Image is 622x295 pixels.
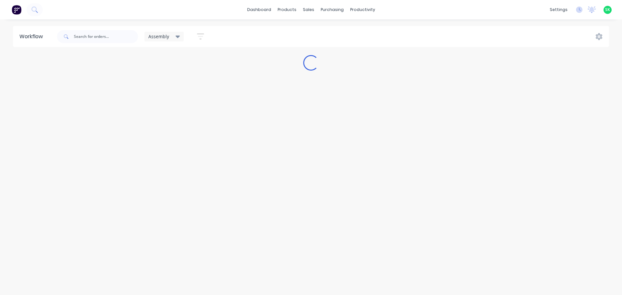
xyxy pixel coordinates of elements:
div: settings [547,5,571,15]
div: Workflow [19,33,46,40]
div: productivity [347,5,378,15]
span: Assembly [148,33,169,40]
a: dashboard [244,5,274,15]
div: sales [300,5,317,15]
img: Factory [12,5,21,15]
input: Search for orders... [74,30,138,43]
span: SK [605,7,610,13]
div: purchasing [317,5,347,15]
div: products [274,5,300,15]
